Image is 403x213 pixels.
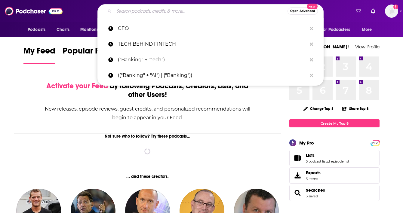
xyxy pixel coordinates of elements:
[306,194,318,198] a: 3 saved
[118,68,307,83] p: (("Banking" + "AI") | ("Banking"))
[289,185,380,201] span: Searches
[355,44,380,50] a: View Profile
[23,46,55,64] a: My Feed
[291,171,303,180] span: Exports
[23,46,55,59] span: My Feed
[289,150,380,166] span: Lists
[97,36,324,52] a: TECH BEHIND FINTECH
[80,26,102,34] span: Monitoring
[306,153,315,158] span: Lists
[291,189,303,197] a: Searches
[353,6,364,16] a: Show notifications dropdown
[118,36,307,52] p: TECH BEHIND FINTECH
[14,174,281,179] div: ... and these creators.
[44,105,251,122] div: New releases, episode reviews, guest credits, and personalized recommendations will begin to appe...
[300,105,337,112] button: Change Top 8
[28,26,45,34] span: Podcasts
[290,10,315,13] span: Open Advanced
[291,154,303,162] a: Lists
[362,26,372,34] span: More
[5,5,63,17] img: Podchaser - Follow, Share and Rate Podcasts
[306,153,349,158] a: Lists
[306,159,328,163] a: 5 podcast lists
[97,68,324,83] a: (("Banking" + "AI") | ("Banking"))
[306,187,325,193] a: Searches
[328,159,329,163] span: ,
[118,21,307,36] p: CEO
[371,140,379,145] a: PRO
[306,170,321,175] span: Exports
[317,24,359,35] button: open menu
[97,4,324,18] div: Search podcasts, credits, & more...
[53,24,73,35] a: Charts
[76,24,109,35] button: open menu
[57,26,69,34] span: Charts
[385,5,398,18] img: User Profile
[329,159,349,163] a: 1 episode list
[44,82,251,99] div: by following Podcasts, Creators, Lists, and other Users!
[321,26,350,34] span: For Podcasters
[342,103,369,114] button: Share Top 8
[46,81,108,90] span: Activate your Feed
[385,5,398,18] span: Logged in as KSMolly
[289,167,380,184] a: Exports
[14,134,281,139] div: Not sure who to follow? Try these podcasts...
[368,6,378,16] a: Show notifications dropdown
[288,8,318,15] button: Open AdvancedNew
[97,52,324,68] a: ("Banking" + "tech")
[97,21,324,36] a: CEO
[63,46,114,64] a: Popular Feed
[114,6,288,16] input: Search podcasts, credits, & more...
[299,140,314,146] div: My Pro
[385,5,398,18] button: Show profile menu
[289,119,380,127] a: Create My Top 8
[358,24,380,35] button: open menu
[307,4,318,9] span: New
[63,46,114,59] span: Popular Feed
[118,52,307,68] p: ("Banking" + "tech")
[393,5,398,9] svg: Add a profile image
[306,177,321,181] span: 3 items
[23,24,53,35] button: open menu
